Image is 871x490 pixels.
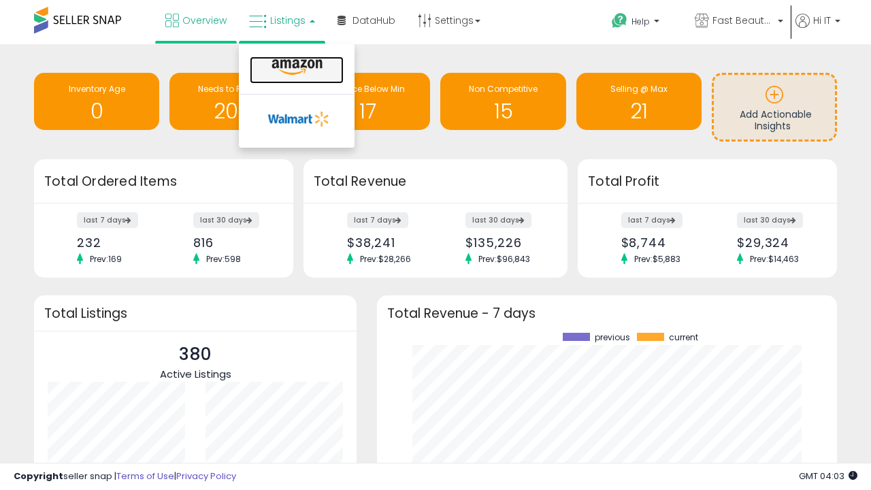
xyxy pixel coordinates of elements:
i: Get Help [611,12,628,29]
a: Terms of Use [116,470,174,483]
p: 380 [160,342,231,367]
h1: 0 [41,100,152,122]
label: last 7 days [77,212,138,228]
div: $135,226 [465,235,544,250]
h3: Total Revenue [314,172,557,191]
a: Privacy Policy [176,470,236,483]
h1: 21 [583,100,695,122]
a: Help [601,2,683,44]
h3: Total Profit [588,172,827,191]
div: $8,744 [621,235,697,250]
label: last 30 days [465,212,531,228]
h3: Total Listings [44,308,346,318]
div: $38,241 [347,235,425,250]
span: Help [631,16,650,27]
label: last 30 days [193,212,259,228]
span: Overview [182,14,227,27]
label: last 30 days [737,212,803,228]
a: Needs to Reprice 208 [169,73,295,130]
label: last 7 days [621,212,683,228]
h1: 15 [447,100,559,122]
a: Hi IT [795,14,840,44]
h1: 208 [176,100,288,122]
span: Non Competitive [469,83,538,95]
span: Listings [270,14,306,27]
span: 2025-09-10 04:03 GMT [799,470,857,483]
span: Prev: 169 [83,253,129,265]
span: Selling @ Max [610,83,668,95]
label: last 7 days [347,212,408,228]
span: Prev: $96,843 [472,253,537,265]
h3: Total Ordered Items [44,172,283,191]
span: Hi IT [813,14,831,27]
span: Inventory Age [69,83,125,95]
a: Selling @ Max 21 [576,73,702,130]
a: Inventory Age 0 [34,73,159,130]
span: Prev: $28,266 [353,253,418,265]
span: BB Price Below Min [330,83,405,95]
span: Needs to Reprice [198,83,267,95]
span: Prev: $14,463 [743,253,806,265]
span: previous [595,333,630,342]
span: Active Listings [160,367,231,381]
span: current [669,333,698,342]
div: 232 [77,235,153,250]
span: Prev: $5,883 [627,253,687,265]
span: Fast Beauty ([GEOGRAPHIC_DATA]) [712,14,774,27]
span: Add Actionable Insights [740,108,812,133]
div: seller snap | | [14,470,236,483]
a: Non Competitive 15 [440,73,565,130]
div: 816 [193,235,269,250]
span: Prev: 598 [199,253,248,265]
h1: 17 [312,100,423,122]
strong: Copyright [14,470,63,483]
a: BB Price Below Min 17 [305,73,430,130]
div: $29,324 [737,235,813,250]
span: DataHub [352,14,395,27]
a: Add Actionable Insights [714,75,835,140]
h3: Total Revenue - 7 days [387,308,827,318]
